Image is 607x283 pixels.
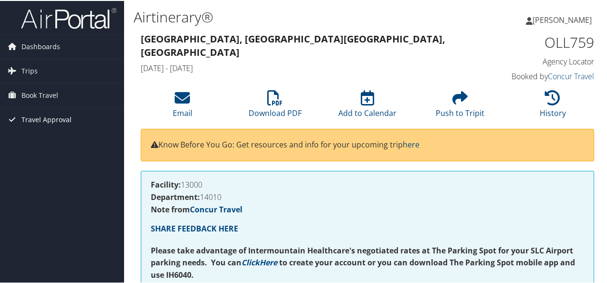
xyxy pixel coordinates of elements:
h1: Airtinerary® [134,6,445,26]
h4: [DATE] - [DATE] [141,62,477,73]
span: Trips [21,58,38,82]
h1: OLL759 [492,31,594,52]
span: Book Travel [21,83,58,106]
a: Push to Tripit [436,94,484,117]
h4: Booked by [492,70,594,81]
strong: Note from [151,203,242,214]
h4: 13000 [151,180,584,188]
span: Travel Approval [21,107,72,131]
a: Here [260,256,277,267]
strong: Facility: [151,178,181,189]
img: airportal-logo.png [21,6,116,29]
a: Email [173,94,192,117]
a: Concur Travel [548,70,594,81]
strong: to create your account or you can download The Parking Spot mobile app and use IH6040. [151,256,575,279]
h4: Agency Locator [492,55,594,66]
a: Click [241,256,260,267]
p: Know Before You Go: Get resources and info for your upcoming trip [151,138,584,150]
a: [PERSON_NAME] [526,5,601,33]
strong: [GEOGRAPHIC_DATA], [GEOGRAPHIC_DATA] [GEOGRAPHIC_DATA], [GEOGRAPHIC_DATA] [141,31,445,58]
a: here [403,138,419,149]
span: Dashboards [21,34,60,58]
strong: Department: [151,191,200,201]
a: SHARE FEEDBACK HERE [151,222,238,233]
a: History [540,94,566,117]
h4: 14010 [151,192,584,200]
span: [PERSON_NAME] [533,14,592,24]
a: Download PDF [249,94,302,117]
a: Concur Travel [190,203,242,214]
a: Add to Calendar [338,94,397,117]
strong: Please take advantage of Intermountain Healthcare's negotiated rates at The Parking Spot for your... [151,244,573,267]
